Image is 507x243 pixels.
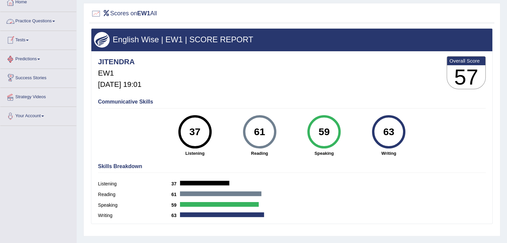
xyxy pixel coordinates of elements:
strong: Listening [166,150,224,156]
label: Listening [98,180,171,187]
h5: EW1 [98,69,141,77]
b: 59 [171,202,180,208]
b: 61 [171,192,180,197]
a: Predictions [0,50,76,67]
a: Tests [0,31,76,48]
div: 59 [312,118,336,146]
div: 37 [183,118,207,146]
div: 63 [377,118,401,146]
h2: Scores on All [91,9,157,19]
b: 37 [171,181,180,186]
label: Speaking [98,202,171,209]
div: 61 [247,118,272,146]
strong: Writing [360,150,418,156]
strong: Speaking [295,150,353,156]
strong: Reading [231,150,289,156]
h4: JITENDRA [98,58,141,66]
label: Writing [98,212,171,219]
a: Strategy Videos [0,88,76,105]
a: Your Account [0,107,76,123]
a: Success Stories [0,69,76,86]
h3: English Wise | EW1 | SCORE REPORT [94,35,490,44]
h4: Communicative Skills [98,99,486,105]
a: Practice Questions [0,12,76,29]
h3: 57 [447,65,485,89]
h4: Skills Breakdown [98,163,486,169]
b: EW1 [137,10,150,17]
h5: [DATE] 19:01 [98,81,141,89]
img: wings.png [94,32,110,48]
b: 63 [171,213,180,218]
label: Reading [98,191,171,198]
b: Overall Score [449,58,483,64]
